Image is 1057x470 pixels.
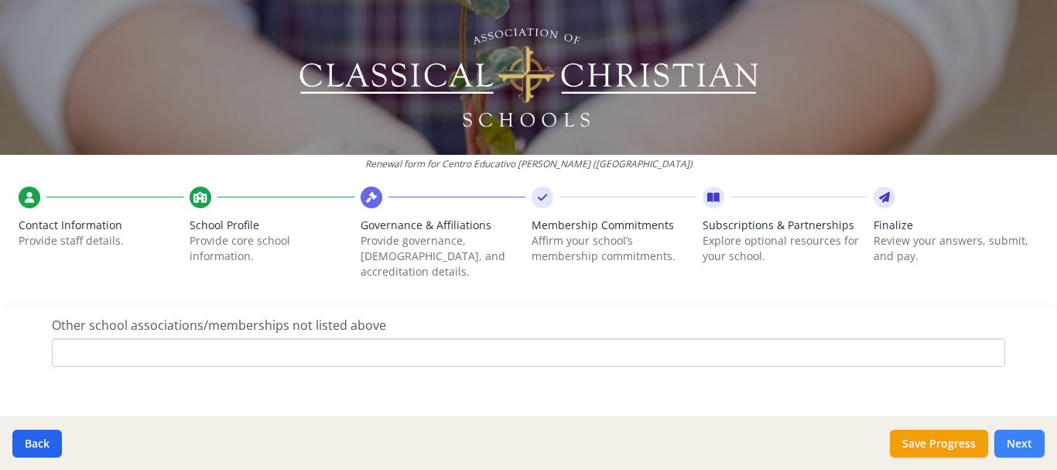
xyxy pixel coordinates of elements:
span: Subscriptions & Partnerships [703,218,867,233]
button: Save Progress [890,430,988,458]
p: Affirm your school’s membership commitments. [532,233,696,264]
p: Explore optional resources for your school. [703,233,867,264]
img: Logo [297,23,761,132]
span: Finalize [874,218,1038,233]
button: Back [12,430,62,458]
span: Contact Information [19,218,183,233]
span: Other school associations/memberships not listed above [52,317,386,334]
p: Review your answers, submit, and pay. [874,233,1038,264]
button: Next [994,430,1045,458]
span: Governance & Affiliations [361,218,525,233]
p: Provide governance, [DEMOGRAPHIC_DATA], and accreditation details. [361,233,525,280]
p: Provide core school information. [190,233,354,264]
span: School Profile [190,218,354,233]
p: Provide staff details. [19,233,183,249]
span: Membership Commitments [532,218,696,233]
